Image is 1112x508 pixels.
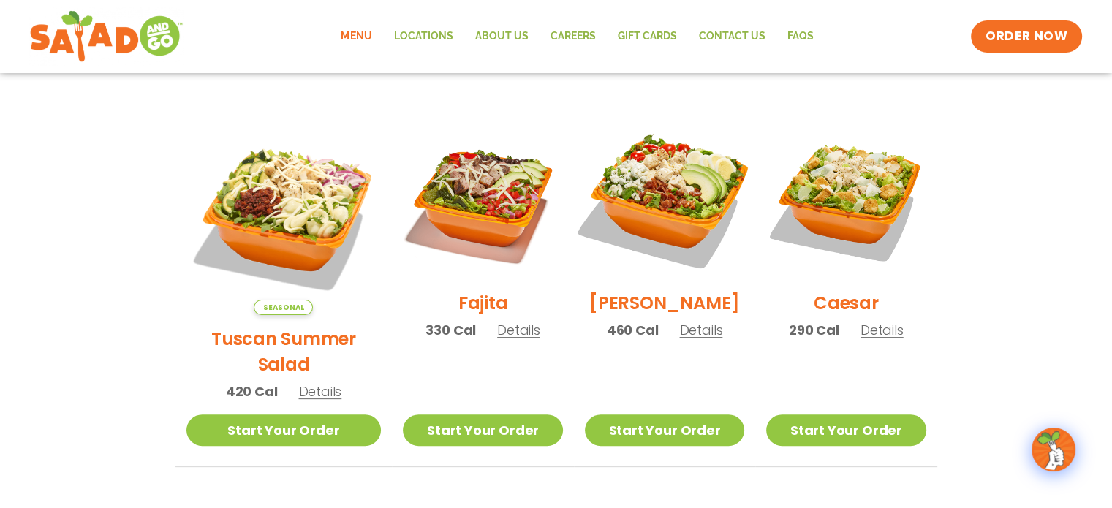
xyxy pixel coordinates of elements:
[971,20,1082,53] a: ORDER NOW
[330,20,382,53] a: Menu
[330,20,824,53] nav: Menu
[986,28,1067,45] span: ORDER NOW
[29,7,184,66] img: new-SAG-logo-768×292
[226,382,278,401] span: 420 Cal
[403,120,562,279] img: Product photo for Fajita Salad
[186,120,382,315] img: Product photo for Tuscan Summer Salad
[861,321,904,339] span: Details
[589,290,740,316] h2: [PERSON_NAME]
[607,320,659,340] span: 460 Cal
[539,20,606,53] a: Careers
[425,320,476,340] span: 330 Cal
[464,20,539,53] a: About Us
[403,414,562,446] a: Start Your Order
[606,20,687,53] a: GIFT CARDS
[1033,429,1074,470] img: wpChatIcon
[585,414,744,446] a: Start Your Order
[776,20,824,53] a: FAQs
[687,20,776,53] a: Contact Us
[254,300,313,315] span: Seasonal
[789,320,839,340] span: 290 Cal
[679,321,722,339] span: Details
[766,414,926,446] a: Start Your Order
[814,290,879,316] h2: Caesar
[766,120,926,279] img: Product photo for Caesar Salad
[186,326,382,377] h2: Tuscan Summer Salad
[497,321,540,339] span: Details
[298,382,341,401] span: Details
[458,290,508,316] h2: Fajita
[571,106,758,293] img: Product photo for Cobb Salad
[382,20,464,53] a: Locations
[186,414,382,446] a: Start Your Order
